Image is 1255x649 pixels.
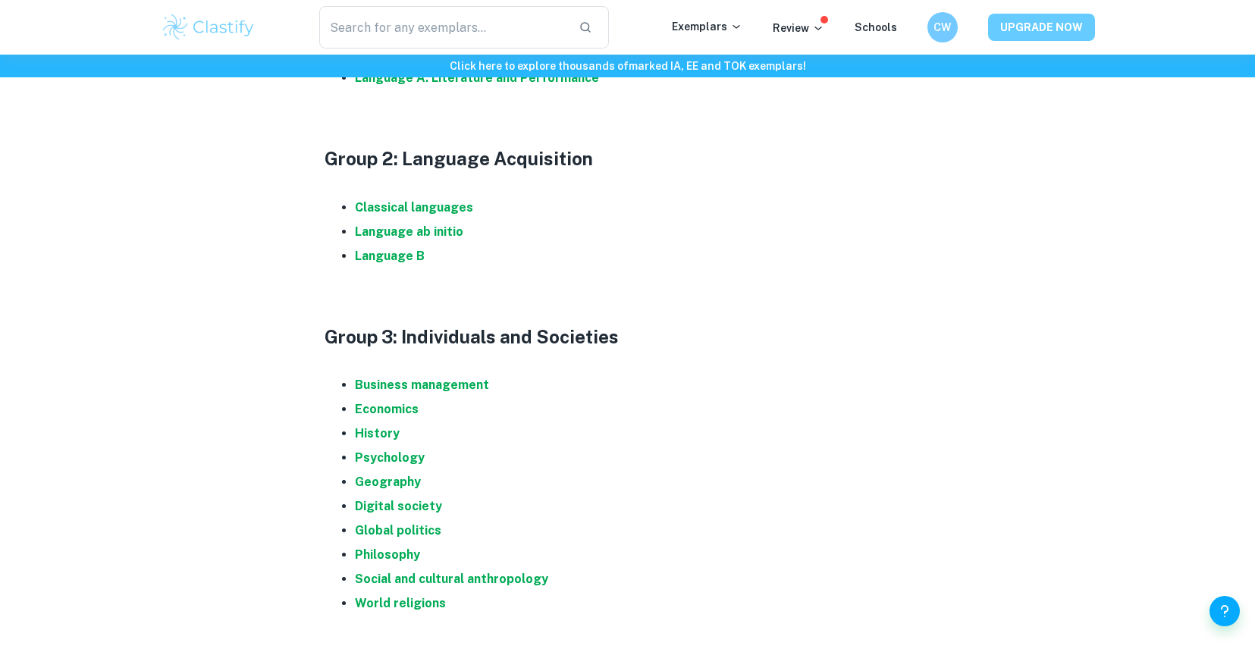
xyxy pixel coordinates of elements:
a: Classical languages [355,200,473,215]
img: Clastify logo [161,12,257,42]
h6: CW [933,19,951,36]
h3: Group 3: Individuals and Societies [325,323,931,350]
h6: Click here to explore thousands of marked IA, EE and TOK exemplars ! [3,58,1252,74]
button: Help and Feedback [1210,596,1240,626]
a: Schools [855,21,897,33]
a: Economics [355,402,419,416]
button: UPGRADE NOW [988,14,1095,41]
a: Social and cultural anthropology [355,572,548,586]
a: Digital society [355,499,442,513]
a: Business management [355,378,489,392]
h3: Group 2: Language Acquisition [325,145,931,172]
a: Geography [355,475,421,489]
a: Language B [355,249,425,263]
p: Exemplars [672,18,742,35]
a: World religions [355,596,446,610]
button: CW [927,12,958,42]
p: Review [773,20,824,36]
a: Global politics [355,523,441,538]
a: Philosophy [355,547,420,562]
a: Language A: Literature and Performance [355,71,599,85]
a: Psychology [355,450,425,465]
a: Language ab initio [355,224,463,239]
input: Search for any exemplars... [319,6,567,49]
a: History [355,426,400,441]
